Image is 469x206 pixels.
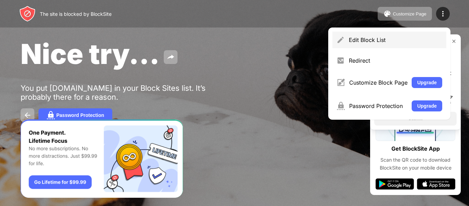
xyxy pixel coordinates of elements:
img: google-play.svg [376,178,414,189]
img: password.svg [47,111,55,119]
img: app-store.svg [417,178,455,189]
img: menu-pencil.svg [336,36,345,44]
img: share.svg [167,53,175,61]
div: You put [DOMAIN_NAME] in your Block Sites list. It’s probably there for a reason. [21,84,233,101]
img: pallet.svg [383,10,391,18]
div: Customize Page [393,11,426,17]
button: Upgrade [412,100,442,111]
div: Scan the QR code to download BlockSite on your mobile device [376,156,455,172]
div: Edit Block List [349,36,442,43]
img: menu-customize.svg [336,78,345,87]
div: The site is blocked by BlockSite [40,11,112,17]
img: menu-icon.svg [439,10,447,18]
span: Nice try... [21,37,160,71]
iframe: Banner [21,119,183,198]
div: Password Protection [56,112,104,118]
img: header-logo.svg [19,6,36,22]
button: Password Protection [38,108,112,122]
button: Customize Page [378,7,432,21]
img: menu-password.svg [336,102,345,110]
div: Customize Block Page [349,79,408,86]
img: back.svg [23,111,32,119]
img: menu-redirect.svg [336,56,345,65]
button: Upgrade [412,77,442,88]
img: rate-us-close.svg [451,39,457,44]
div: Password Protection [349,102,408,109]
div: Redirect [349,57,442,64]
